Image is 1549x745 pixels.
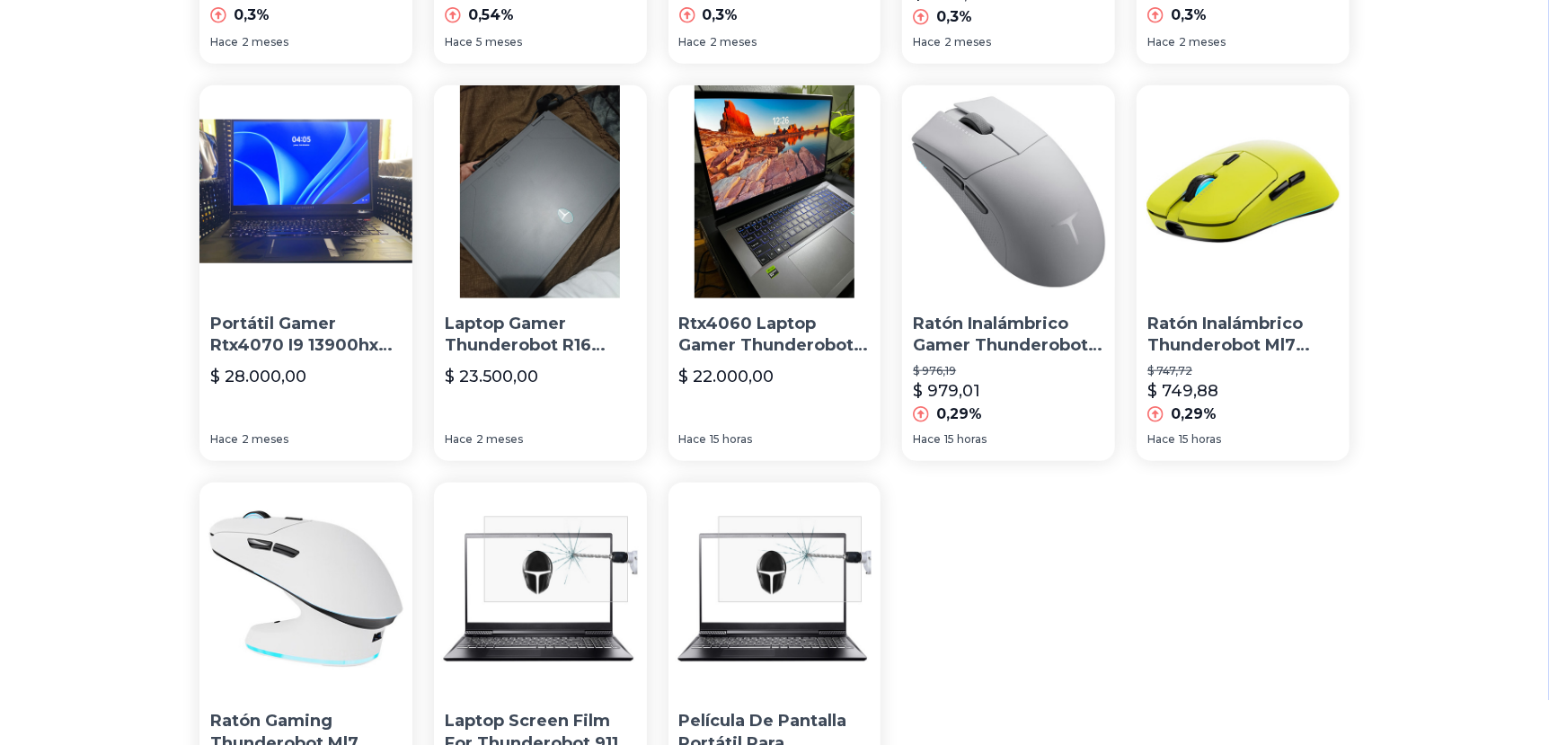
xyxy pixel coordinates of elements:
[210,364,306,389] p: $ 28.000,00
[434,483,647,696] img: Laptop Screen Film For Thunderobot 911 Air 15.6 Inch
[913,378,980,404] p: $ 979,01
[1147,35,1175,49] span: Hace
[679,364,774,389] p: $ 22.000,00
[668,85,881,461] a: Rtx4060 Laptop Gamer Thunderobot 91 1 Plus I7 13620h 16g 1tRtx4060 Laptop Gamer Thunderobot 91 1 ...
[944,35,991,49] span: 2 meses
[445,35,473,49] span: Hace
[668,483,881,696] img: Película De Pantalla Portátil Para Thunderobot 911 Air De 15
[668,85,881,298] img: Rtx4060 Laptop Gamer Thunderobot 91 1 Plus I7 13620h 16g 1t
[468,4,514,26] p: 0,54%
[913,313,1104,358] p: Ratón Inalámbrico Gamer Thunderobot Ml903 Dpi26000 De 1 Khz
[703,4,739,26] p: 0,3%
[210,432,238,447] span: Hace
[1147,378,1218,404] p: $ 749,88
[476,432,523,447] span: 2 meses
[199,483,412,696] img: Ratón Gaming Thunderobot Ml7 Edición De Alcance Extendido
[1147,432,1175,447] span: Hace
[913,35,941,49] span: Hace
[210,313,402,358] p: Portátil Gamer Rtx4070 I9 13900hx Thunderobot Zero Ddr5 32g
[1137,85,1350,298] img: Ratón Inalámbrico Thunderobot Ml7 12000dpi, Rgb, 3 Modos
[445,364,538,389] p: $ 23.500,00
[434,85,647,461] a: Laptop Gamer Thunderobot R16 Rtx4060 Intel I7-14650hx 240hzLaptop Gamer Thunderobot R16 Rtx4060 I...
[434,85,647,298] img: Laptop Gamer Thunderobot R16 Rtx4060 Intel I7-14650hx 240hz
[679,35,707,49] span: Hace
[679,313,871,358] p: Rtx4060 Laptop Gamer Thunderobot 91 1 Plus I7 13620h 16g 1t
[711,432,753,447] span: 15 horas
[445,432,473,447] span: Hace
[902,85,1115,298] img: Ratón Inalámbrico Gamer Thunderobot Ml903 Dpi26000 De 1 Khz
[902,85,1115,461] a: Ratón Inalámbrico Gamer Thunderobot Ml903 Dpi26000 De 1 KhzRatón Inalámbrico Gamer Thunderobot Ml...
[199,85,412,298] img: Portátil Gamer Rtx4070 I9 13900hx Thunderobot Zero Ddr5 32g
[476,35,522,49] span: 5 meses
[1171,404,1217,425] p: 0,29%
[242,432,288,447] span: 2 meses
[936,404,982,425] p: 0,29%
[234,4,270,26] p: 0,3%
[199,85,412,461] a: Portátil Gamer Rtx4070 I9 13900hx Thunderobot Zero Ddr5 32gPortátil Gamer Rtx4070 I9 13900hx Thun...
[711,35,757,49] span: 2 meses
[1147,313,1339,358] p: Ratón Inalámbrico Thunderobot Ml7 12000dpi, Rgb, 3 Modos
[1179,35,1226,49] span: 2 meses
[1137,85,1350,461] a: Ratón Inalámbrico Thunderobot Ml7 12000dpi, Rgb, 3 ModosRatón Inalámbrico Thunderobot Ml7 12000dp...
[1171,4,1207,26] p: 0,3%
[936,6,972,28] p: 0,3%
[913,364,1104,378] p: $ 976,19
[944,432,987,447] span: 15 horas
[242,35,288,49] span: 2 meses
[1179,432,1221,447] span: 15 horas
[445,313,636,358] p: Laptop Gamer Thunderobot R16 Rtx4060 Intel I7-14650hx 240hz
[1147,364,1339,378] p: $ 747,72
[913,432,941,447] span: Hace
[679,432,707,447] span: Hace
[210,35,238,49] span: Hace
